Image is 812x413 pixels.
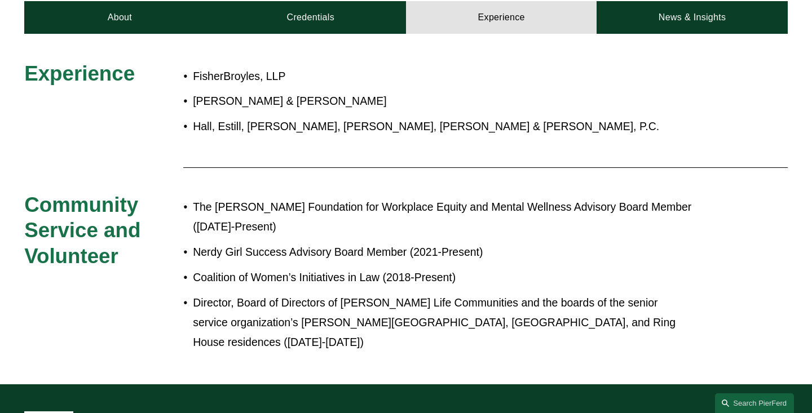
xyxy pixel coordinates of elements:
span: Experience [24,62,135,85]
a: Experience [406,1,597,34]
span: Community Service and Volunteer [24,193,146,268]
p: [PERSON_NAME] & [PERSON_NAME] [193,91,692,111]
p: Nerdy Girl Success Advisory Board Member (2021-Present) [193,242,692,262]
p: Coalition of Women’s Initiatives in Law (2018-Present) [193,268,692,287]
a: Search this site [715,393,794,413]
p: FisherBroyles, LLP [193,66,692,86]
a: News & Insights [597,1,787,34]
a: About [24,1,215,34]
a: Credentials [215,1,406,34]
p: The [PERSON_NAME] Foundation for Workplace Equity and Mental Wellness Advisory Board Member ([DAT... [193,197,692,237]
p: Director, Board of Directors of [PERSON_NAME] Life Communities and the boards of the senior servi... [193,293,692,352]
p: Hall, Estill, [PERSON_NAME], [PERSON_NAME], [PERSON_NAME] & [PERSON_NAME], P.C. [193,117,692,136]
